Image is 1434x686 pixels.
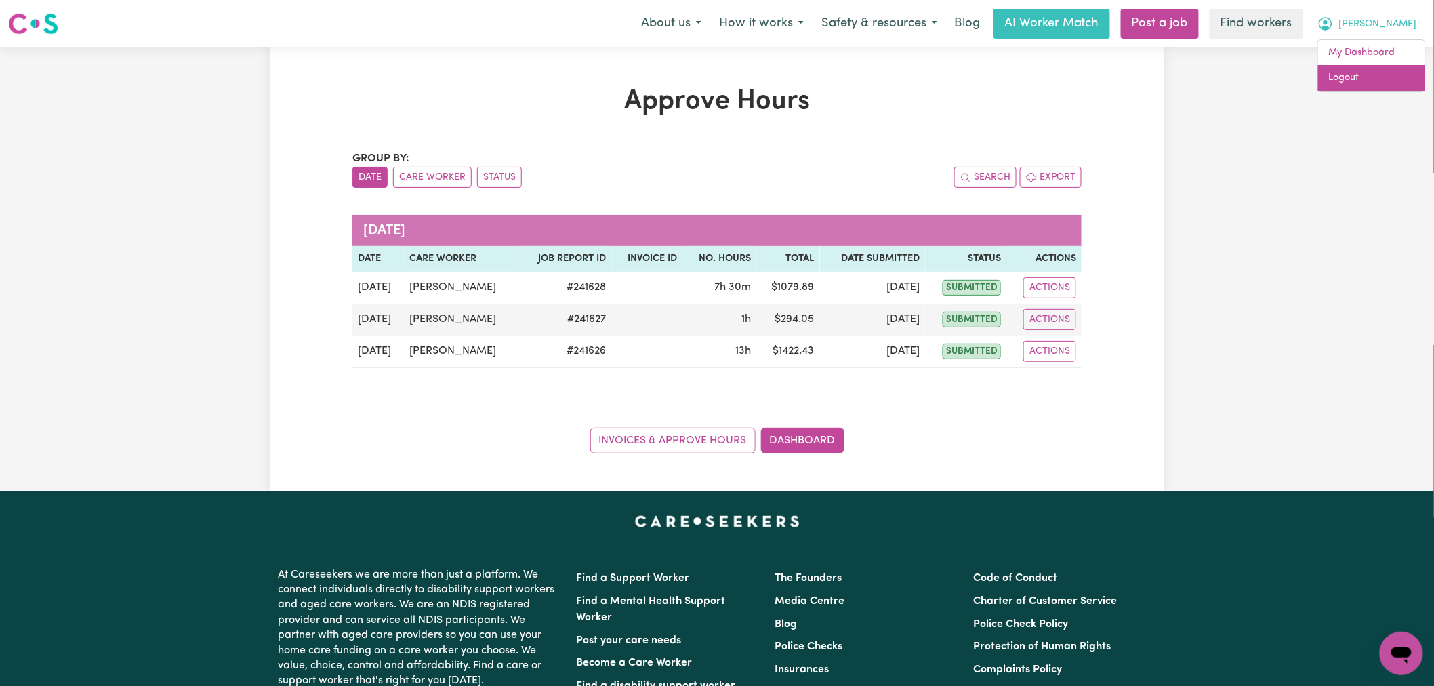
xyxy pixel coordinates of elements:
td: $ 294.05 [757,304,820,336]
td: [PERSON_NAME] [405,336,520,368]
a: Police Checks [775,641,842,652]
th: Care worker [405,246,520,272]
a: Invoices & Approve Hours [590,428,756,453]
a: Police Check Policy [974,619,1069,630]
td: $ 1422.43 [757,336,820,368]
td: # 241627 [519,304,612,336]
h1: Approve Hours [352,85,1082,118]
th: Job Report ID [519,246,612,272]
button: sort invoices by date [352,167,388,188]
a: Careseekers logo [8,8,58,39]
td: [PERSON_NAME] [405,304,520,336]
td: [DATE] [820,304,925,336]
th: Status [925,246,1006,272]
td: [DATE] [352,304,405,336]
a: Find a Support Worker [576,573,689,584]
td: # 241628 [519,272,612,304]
a: Dashboard [761,428,844,453]
button: About us [632,9,710,38]
a: Careseekers home page [635,516,800,527]
iframe: Button to launch messaging window [1380,632,1423,675]
span: 1 hour [742,314,752,325]
caption: [DATE] [352,215,1082,246]
button: Actions [1023,341,1076,362]
th: Date Submitted [820,246,925,272]
span: submitted [943,280,1001,296]
a: Code of Conduct [974,573,1058,584]
th: Invoice ID [612,246,683,272]
th: Date [352,246,405,272]
span: submitted [943,312,1001,327]
button: My Account [1309,9,1426,38]
a: AI Worker Match [993,9,1110,39]
button: sort invoices by paid status [477,167,522,188]
button: sort invoices by care worker [393,167,472,188]
a: Logout [1318,65,1425,91]
td: $ 1079.89 [757,272,820,304]
button: Actions [1023,309,1076,330]
span: 13 hours [736,346,752,357]
span: 7 hours 30 minutes [715,282,752,293]
button: How it works [710,9,813,38]
a: Become a Care Worker [576,658,692,668]
td: [DATE] [352,272,405,304]
th: Actions [1006,246,1082,272]
a: Charter of Customer Service [974,596,1118,607]
td: [DATE] [820,272,925,304]
a: Blog [775,619,797,630]
a: Media Centre [775,596,844,607]
a: My Dashboard [1318,40,1425,66]
button: Export [1020,167,1082,188]
td: [DATE] [820,336,925,368]
td: # 241626 [519,336,612,368]
th: No. Hours [682,246,756,272]
img: Careseekers logo [8,12,58,36]
span: Group by: [352,153,409,164]
span: [PERSON_NAME] [1339,17,1417,32]
a: The Founders [775,573,842,584]
button: Safety & resources [813,9,946,38]
a: Blog [946,9,988,39]
a: Find a Mental Health Support Worker [576,596,725,623]
a: Post your care needs [576,635,681,646]
a: Protection of Human Rights [974,641,1111,652]
button: Actions [1023,277,1076,298]
button: Search [954,167,1017,188]
div: My Account [1317,39,1426,92]
a: Post a job [1121,9,1199,39]
td: [PERSON_NAME] [405,272,520,304]
td: [DATE] [352,336,405,368]
th: Total [757,246,820,272]
a: Insurances [775,664,829,675]
a: Complaints Policy [974,664,1063,675]
a: Find workers [1210,9,1303,39]
span: submitted [943,344,1001,359]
